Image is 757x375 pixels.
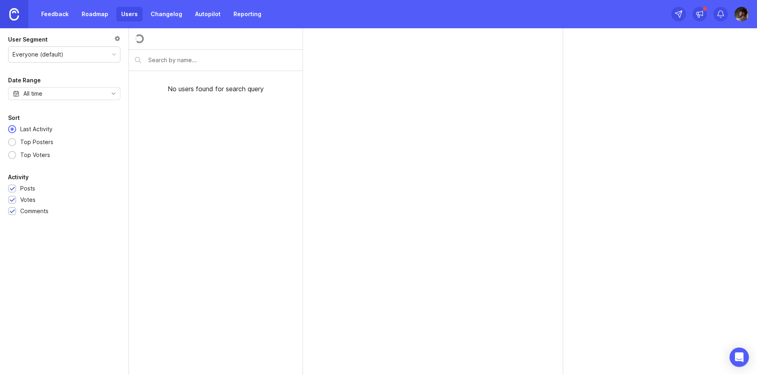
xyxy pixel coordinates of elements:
[23,89,42,98] div: All time
[8,75,41,85] div: Date Range
[8,172,29,182] div: Activity
[8,35,48,44] div: User Segment
[77,7,113,21] a: Roadmap
[16,138,57,147] div: Top Posters
[116,7,143,21] a: Users
[20,184,35,193] div: Posts
[190,7,225,21] a: Autopilot
[36,7,74,21] a: Feedback
[107,90,120,97] svg: toggle icon
[9,8,19,21] img: Canny Home
[734,7,749,21] img: Sam Payá
[129,71,303,107] div: No users found for search query
[229,7,266,21] a: Reporting
[148,56,296,65] input: Search by name...
[8,113,20,123] div: Sort
[16,151,54,159] div: Top Voters
[146,7,187,21] a: Changelog
[16,125,57,134] div: Last Activity
[20,195,36,204] div: Votes
[20,207,48,216] div: Comments
[730,348,749,367] div: Open Intercom Messenger
[13,50,63,59] div: Everyone (default)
